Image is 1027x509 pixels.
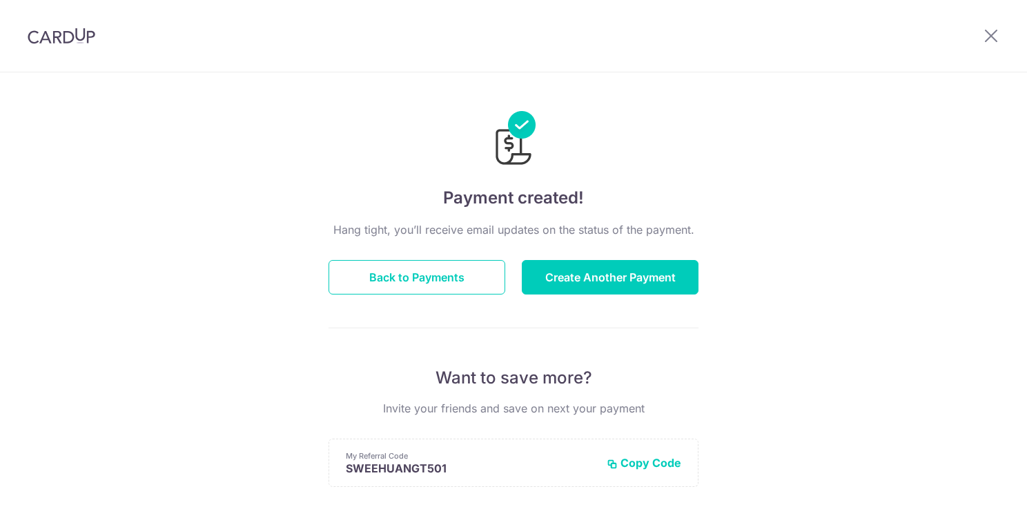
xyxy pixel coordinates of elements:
p: Hang tight, you’ll receive email updates on the status of the payment. [329,221,698,238]
button: Create Another Payment [522,260,698,295]
p: SWEEHUANGT501 [346,461,596,475]
p: Invite your friends and save on next your payment [329,400,698,417]
img: Payments [491,111,536,169]
p: Want to save more? [329,367,698,389]
button: Copy Code [607,456,681,470]
h4: Payment created! [329,186,698,210]
button: Back to Payments [329,260,505,295]
img: CardUp [28,28,95,44]
p: My Referral Code [346,450,596,461]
